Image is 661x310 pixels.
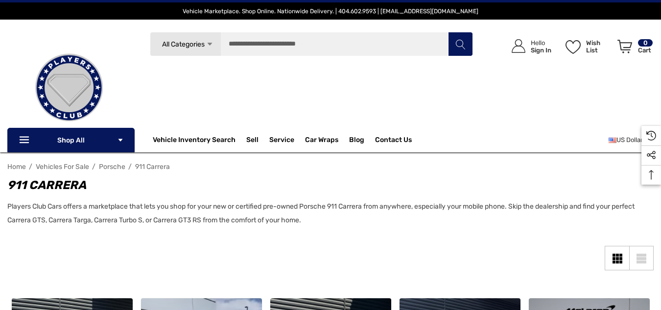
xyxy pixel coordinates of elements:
[566,40,581,54] svg: Wish List
[305,130,349,150] a: Car Wraps
[183,8,478,15] span: Vehicle Marketplace. Shop Online. Nationwide Delivery. | 404.602.9593 | [EMAIL_ADDRESS][DOMAIN_NAME]
[561,29,613,63] a: Wish List Wish List
[500,29,556,63] a: Sign in
[613,29,654,68] a: Cart with 0 items
[586,39,612,54] p: Wish List
[7,200,644,227] p: Players Club Cars offers a marketplace that lets you shop for your new or certified pre-owned Por...
[7,176,644,194] h1: 911 Carrera
[206,41,213,48] svg: Icon Arrow Down
[36,163,89,171] a: Vehicles For Sale
[269,136,294,146] a: Service
[20,39,118,137] img: Players Club | Cars For Sale
[638,39,653,47] p: 0
[448,32,472,56] button: Search
[629,246,654,270] a: List View
[605,246,629,270] a: Grid View
[531,39,551,47] p: Hello
[641,170,661,180] svg: Top
[638,47,653,54] p: Cart
[7,128,135,152] p: Shop All
[7,163,26,171] a: Home
[646,150,656,160] svg: Social Media
[162,40,204,48] span: All Categories
[7,158,654,175] nav: Breadcrumb
[512,39,525,53] svg: Icon User Account
[531,47,551,54] p: Sign In
[18,135,33,146] svg: Icon Line
[117,137,124,143] svg: Icon Arrow Down
[246,130,269,150] a: Sell
[646,131,656,141] svg: Recently Viewed
[150,32,221,56] a: All Categories Icon Arrow Down Icon Arrow Up
[349,136,364,146] a: Blog
[99,163,125,171] a: Porsche
[609,130,654,150] a: USD
[246,136,259,146] span: Sell
[135,163,170,171] a: 911 Carrera
[375,136,412,146] a: Contact Us
[617,40,632,53] svg: Review Your Cart
[305,136,338,146] span: Car Wraps
[153,136,236,146] a: Vehicle Inventory Search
